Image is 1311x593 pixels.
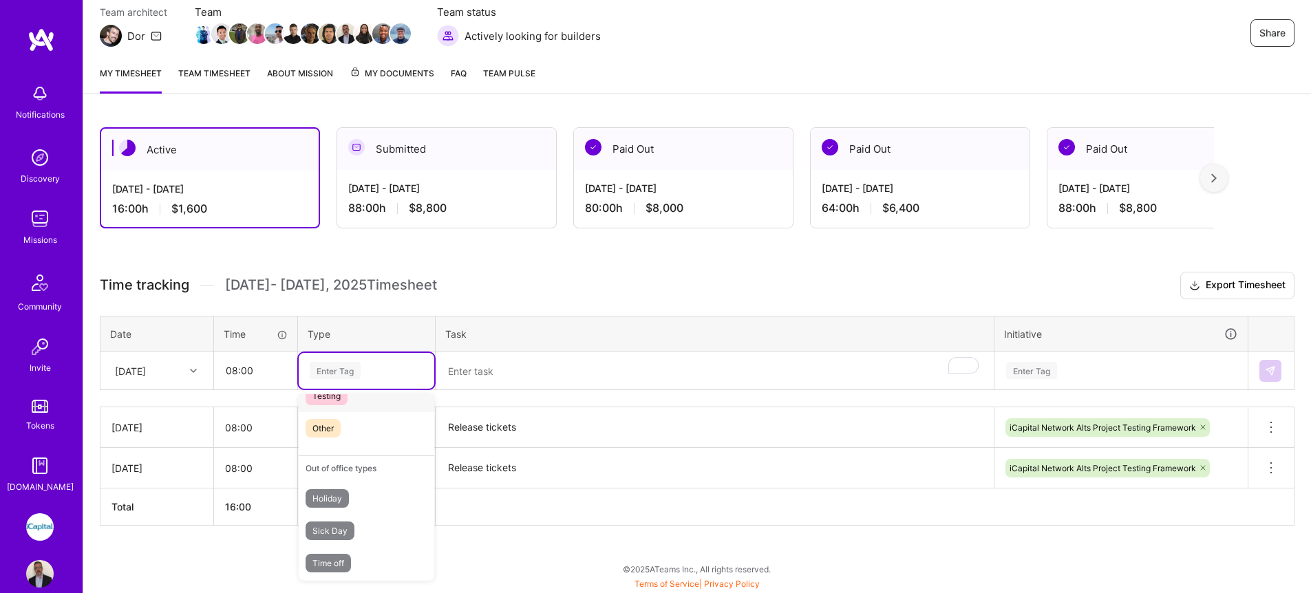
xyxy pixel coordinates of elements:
[319,23,339,44] img: Team Member Avatar
[23,513,57,541] a: iCapital: Building an Alternative Investment Marketplace
[83,552,1311,586] div: © 2025 ATeams Inc., All rights reserved.
[190,367,197,374] i: icon Chevron
[437,353,992,389] textarea: To enrich screen reader interactions, please activate Accessibility in Grammarly extension settings
[585,181,782,195] div: [DATE] - [DATE]
[337,128,556,170] div: Submitted
[1004,326,1238,342] div: Initiative
[21,171,60,186] div: Discovery
[26,333,54,360] img: Invite
[1265,365,1276,376] img: Submit
[1250,19,1294,47] button: Share
[451,66,467,94] a: FAQ
[100,488,214,526] th: Total
[354,23,375,44] img: Team Member Avatar
[7,479,74,494] div: [DOMAIN_NAME]
[704,579,760,589] a: Privacy Policy
[302,22,320,45] a: Team Member Avatar
[811,128,1030,170] div: Paid Out
[26,144,54,171] img: discovery
[1211,173,1217,183] img: right
[310,360,361,381] div: Enter Tag
[585,139,601,155] img: Paid Out
[306,489,349,508] span: Holiday
[409,201,447,215] span: $8,800
[100,5,167,19] span: Team architect
[193,23,214,44] img: Team Member Avatar
[112,202,308,216] div: 16:00 h
[231,22,248,45] a: Team Member Avatar
[26,205,54,233] img: teamwork
[111,461,202,475] div: [DATE]
[101,129,319,171] div: Active
[483,66,535,94] a: Team Pulse
[1006,360,1057,381] div: Enter Tag
[348,139,365,155] img: Submitted
[356,22,374,45] a: Team Member Avatar
[224,327,288,341] div: Time
[247,23,268,44] img: Team Member Avatar
[23,233,57,247] div: Missions
[266,22,284,45] a: Team Member Avatar
[299,455,434,480] div: Out of office types
[211,23,232,44] img: Team Member Avatar
[26,418,54,433] div: Tokens
[298,316,436,352] th: Type
[437,449,992,487] textarea: Release tickets
[23,560,57,587] a: User Avatar
[338,22,356,45] a: Team Member Avatar
[483,68,535,78] span: Team Pulse
[127,29,145,43] div: Dor
[23,266,56,299] img: Community
[372,23,393,44] img: Team Member Avatar
[178,66,251,94] a: Team timesheet
[635,579,699,589] a: Terms of Service
[30,360,51,375] div: Invite
[306,554,351,572] span: Time off
[18,299,62,314] div: Community
[26,513,54,541] img: iCapital: Building an Alternative Investment Marketplace
[111,420,202,435] div: [DATE]
[306,419,341,438] span: Other
[215,352,297,389] input: HH:MM
[284,22,302,45] a: Team Member Avatar
[1058,201,1255,215] div: 88:00 h
[195,22,213,45] a: Team Member Avatar
[195,5,409,19] span: Team
[112,182,308,196] div: [DATE] - [DATE]
[348,201,545,215] div: 88:00 h
[26,452,54,479] img: guide book
[100,277,189,294] span: Time tracking
[437,5,601,19] span: Team status
[465,29,601,43] span: Actively looking for builders
[151,30,162,41] i: icon Mail
[1189,279,1200,293] i: icon Download
[822,139,838,155] img: Paid Out
[171,202,207,216] span: $1,600
[882,201,919,215] span: $6,400
[119,140,136,156] img: Active
[822,201,1019,215] div: 64:00 h
[374,22,392,45] a: Team Member Avatar
[350,66,434,94] a: My Documents
[1047,128,1266,170] div: Paid Out
[115,363,146,378] div: [DATE]
[392,22,409,45] a: Team Member Avatar
[1259,26,1286,40] span: Share
[28,28,55,52] img: logo
[320,22,338,45] a: Team Member Avatar
[585,201,782,215] div: 80:00 h
[301,23,321,44] img: Team Member Avatar
[390,23,411,44] img: Team Member Avatar
[283,23,303,44] img: Team Member Avatar
[1010,422,1196,433] span: iCapital Network Alts Project Testing Framework
[213,22,231,45] a: Team Member Avatar
[306,521,354,540] span: Sick Day
[306,387,348,405] span: Testing
[348,181,545,195] div: [DATE] - [DATE]
[1058,181,1255,195] div: [DATE] - [DATE]
[1119,201,1157,215] span: $8,800
[1010,463,1196,473] span: iCapital Network Alts Project Testing Framework
[100,316,214,352] th: Date
[229,23,250,44] img: Team Member Avatar
[822,181,1019,195] div: [DATE] - [DATE]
